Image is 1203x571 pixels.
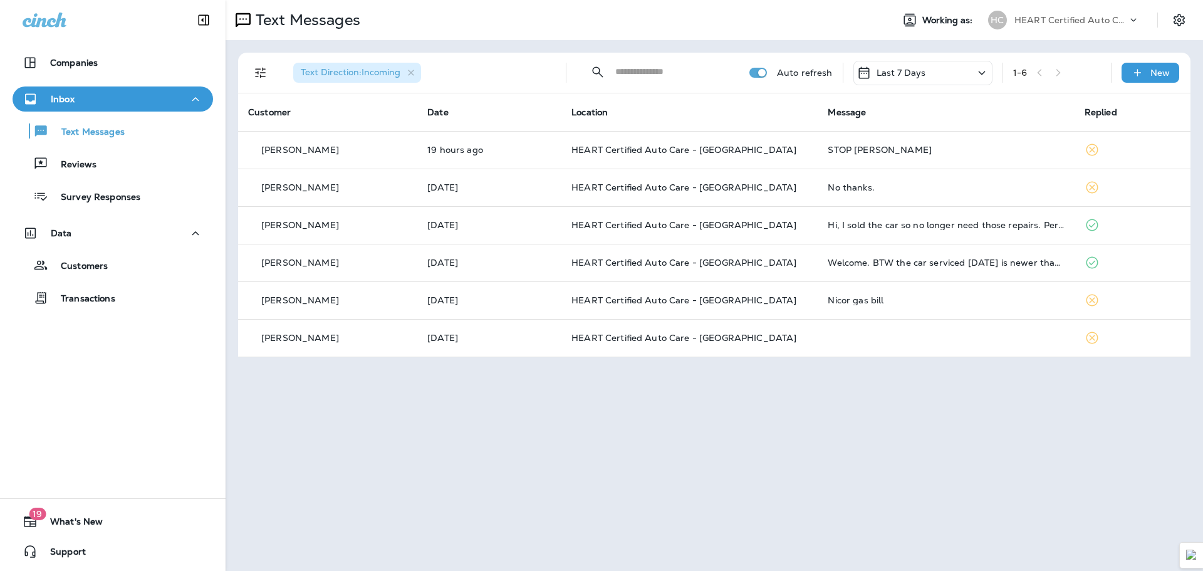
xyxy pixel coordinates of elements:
[13,252,213,278] button: Customers
[427,107,449,118] span: Date
[51,228,72,238] p: Data
[585,60,610,85] button: Collapse Search
[571,257,796,268] span: HEART Certified Auto Care - [GEOGRAPHIC_DATA]
[38,547,86,562] span: Support
[13,50,213,75] button: Companies
[828,145,1064,155] div: STOP Michael Jackson
[877,68,926,78] p: Last 7 Days
[261,220,339,230] p: [PERSON_NAME]
[261,182,339,192] p: [PERSON_NAME]
[828,295,1064,305] div: Nicor gas bill
[13,183,213,209] button: Survey Responses
[571,219,796,231] span: HEART Certified Auto Care - [GEOGRAPHIC_DATA]
[427,182,551,192] p: Aug 18, 2025 09:05 AM
[13,509,213,534] button: 19What's New
[427,333,551,343] p: Aug 12, 2025 09:03 AM
[50,58,98,68] p: Companies
[13,221,213,246] button: Data
[427,295,551,305] p: Aug 12, 2025 12:47 PM
[13,150,213,177] button: Reviews
[261,258,339,268] p: [PERSON_NAME]
[51,94,75,104] p: Inbox
[1168,9,1190,31] button: Settings
[186,8,221,33] button: Collapse Sidebar
[13,285,213,311] button: Transactions
[828,182,1064,192] div: No thanks.
[1013,68,1027,78] div: 1 - 6
[777,68,833,78] p: Auto refresh
[251,11,360,29] p: Text Messages
[261,295,339,305] p: [PERSON_NAME]
[1150,68,1170,78] p: New
[427,145,551,155] p: Aug 18, 2025 04:34 PM
[293,63,421,83] div: Text Direction:Incoming
[988,11,1007,29] div: HC
[301,66,400,78] span: Text Direction : Incoming
[48,261,108,273] p: Customers
[29,508,46,520] span: 19
[922,15,976,26] span: Working as:
[571,107,608,118] span: Location
[261,145,339,155] p: [PERSON_NAME]
[571,144,796,155] span: HEART Certified Auto Care - [GEOGRAPHIC_DATA]
[48,192,140,204] p: Survey Responses
[1186,550,1197,561] img: Detect Auto
[13,86,213,112] button: Inbox
[427,258,551,268] p: Aug 13, 2025 12:37 PM
[248,107,291,118] span: Customer
[1085,107,1117,118] span: Replied
[48,293,115,305] p: Transactions
[13,118,213,144] button: Text Messages
[828,107,866,118] span: Message
[571,295,796,306] span: HEART Certified Auto Care - [GEOGRAPHIC_DATA]
[571,332,796,343] span: HEART Certified Auto Care - [GEOGRAPHIC_DATA]
[49,127,125,139] p: Text Messages
[571,182,796,193] span: HEART Certified Auto Care - [GEOGRAPHIC_DATA]
[261,333,339,343] p: [PERSON_NAME]
[828,220,1064,230] div: Hi, I sold the car so no longer need those repairs. Perhaps the next owner will do this...
[38,516,103,532] span: What's New
[828,258,1064,268] div: Welcome. BTW the car serviced today is newer than in your system. 22 Volvo XC60 B.
[13,539,213,564] button: Support
[48,159,96,171] p: Reviews
[248,60,273,85] button: Filters
[1014,15,1127,25] p: HEART Certified Auto Care
[427,220,551,230] p: Aug 13, 2025 09:35 PM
